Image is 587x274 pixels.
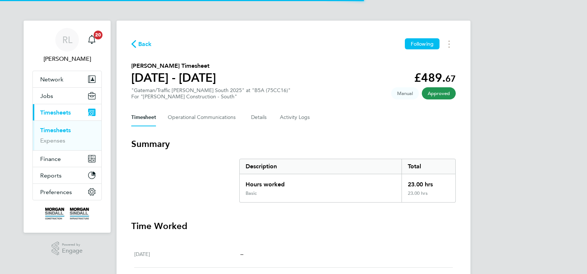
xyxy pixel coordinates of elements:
[402,159,455,174] div: Total
[40,92,53,99] span: Jobs
[240,174,402,190] div: Hours worked
[40,189,72,196] span: Preferences
[240,250,243,257] span: –
[402,174,455,190] div: 23.00 hrs
[52,242,83,256] a: Powered byEngage
[40,127,71,134] a: Timesheets
[391,87,419,99] span: This timesheet was manually created.
[240,159,402,174] div: Description
[131,62,216,70] h2: [PERSON_NAME] Timesheet
[131,220,456,232] h3: Time Worked
[414,71,456,85] app-decimal: £489.
[40,76,63,83] span: Network
[402,190,455,202] div: 23.00 hrs
[24,21,111,233] nav: Main navigation
[62,35,72,45] span: RL
[32,55,102,63] span: Rob Lesbirel
[33,151,101,167] button: Finance
[131,70,216,85] h1: [DATE] - [DATE]
[33,184,101,200] button: Preferences
[239,159,456,203] div: Summary
[45,208,89,219] img: morgansindall-logo-retina.png
[131,87,291,100] div: "Gateman/Traffic [PERSON_NAME] South 2025" at "B5A (75CC16)"
[32,28,102,63] a: RL[PERSON_NAME]
[62,242,83,248] span: Powered by
[40,109,71,116] span: Timesheets
[445,73,456,84] span: 67
[168,109,239,126] button: Operational Communications
[131,109,156,126] button: Timesheet
[33,167,101,183] button: Reports
[131,94,291,100] div: For "[PERSON_NAME] Construction - South"
[94,31,103,39] span: 20
[33,120,101,150] div: Timesheets
[40,155,61,162] span: Finance
[131,39,152,49] button: Back
[405,38,440,49] button: Following
[40,137,65,144] a: Expenses
[84,28,99,52] a: 20
[33,71,101,87] button: Network
[32,208,102,219] a: Go to home page
[134,250,240,259] div: [DATE]
[40,172,62,179] span: Reports
[33,88,101,104] button: Jobs
[422,87,456,99] span: This timesheet has been approved.
[411,41,434,47] span: Following
[246,190,257,196] div: Basic
[33,104,101,120] button: Timesheets
[131,138,456,150] h3: Summary
[280,109,311,126] button: Activity Logs
[442,38,456,50] button: Timesheets Menu
[138,40,152,49] span: Back
[251,109,268,126] button: Details
[62,248,83,254] span: Engage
